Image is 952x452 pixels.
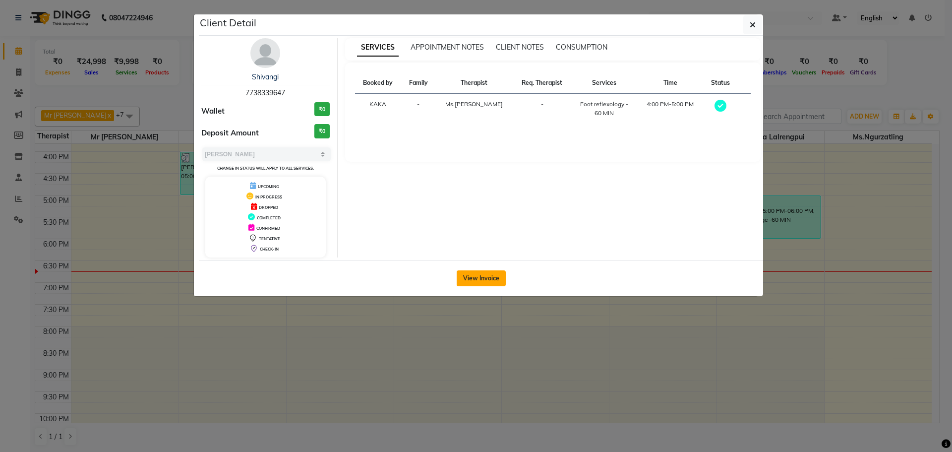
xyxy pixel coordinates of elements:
span: DROPPED [259,205,278,210]
span: APPOINTMENT NOTES [411,43,484,52]
span: Wallet [201,106,225,117]
img: avatar [250,38,280,68]
span: Ms.[PERSON_NAME] [445,100,503,108]
button: View Invoice [457,270,506,286]
th: Booked by [355,72,402,94]
span: SERVICES [357,39,399,57]
span: CONSUMPTION [556,43,607,52]
span: CLIENT NOTES [496,43,544,52]
span: CHECK-IN [260,247,279,252]
th: Family [401,72,435,94]
span: TENTATIVE [259,236,280,241]
small: Change in status will apply to all services. [217,166,314,171]
th: Services [571,72,638,94]
td: 4:00 PM-5:00 PM [638,94,704,124]
span: COMPLETED [257,215,281,220]
div: Foot reflexology - 60 MIN [577,100,632,118]
h5: Client Detail [200,15,256,30]
th: Therapist [435,72,513,94]
h3: ₹0 [314,124,330,138]
td: - [513,94,571,124]
h3: ₹0 [314,102,330,117]
span: UPCOMING [258,184,279,189]
th: Time [638,72,704,94]
span: CONFIRMED [256,226,280,231]
span: 7738339647 [245,88,285,97]
td: KAKA [355,94,402,124]
a: Shivangi [252,72,279,81]
th: Req. Therapist [513,72,571,94]
span: Deposit Amount [201,128,259,139]
span: IN PROGRESS [255,194,282,199]
th: Status [703,72,737,94]
td: - [401,94,435,124]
